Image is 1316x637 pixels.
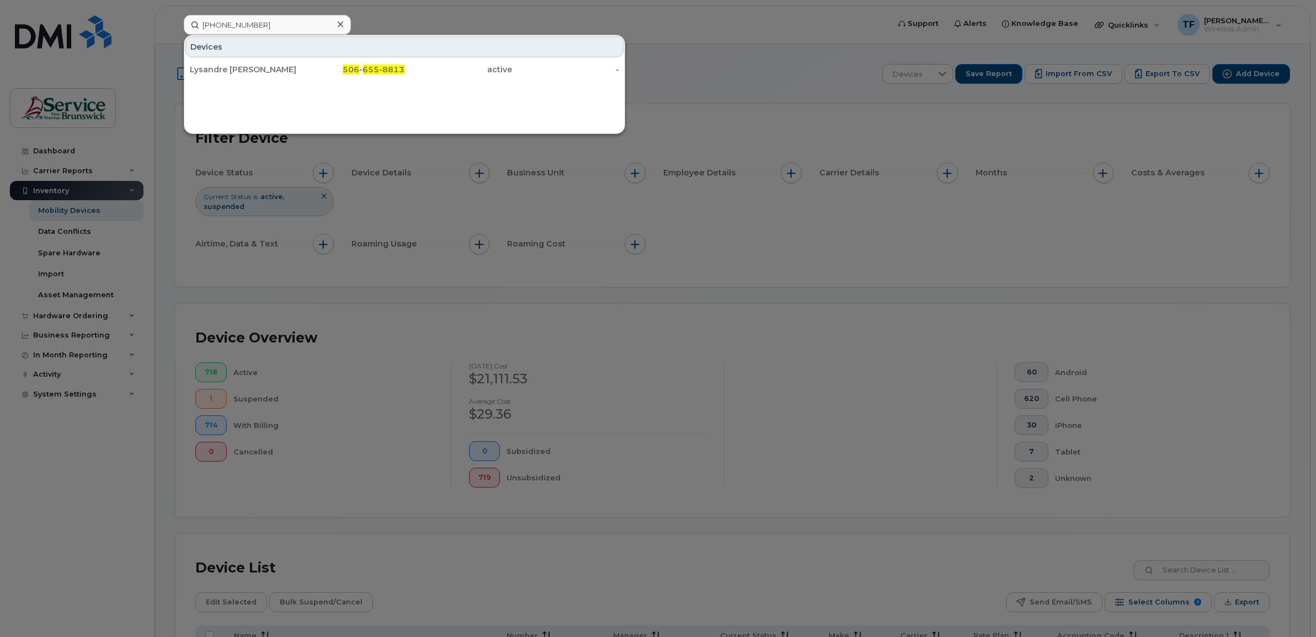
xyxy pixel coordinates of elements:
[185,60,624,79] a: Lysandre [PERSON_NAME]506-655-8813active-
[404,64,512,75] div: active
[190,64,297,75] div: Lysandre [PERSON_NAME]
[185,36,624,57] div: Devices
[343,65,359,74] span: 506
[512,64,620,75] div: -
[363,65,404,74] span: 655-8813
[297,64,405,75] div: -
